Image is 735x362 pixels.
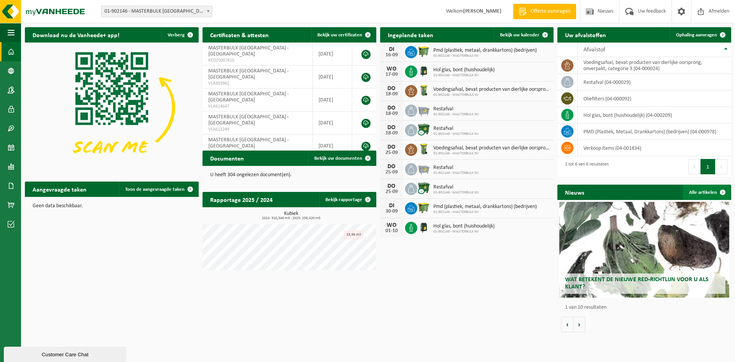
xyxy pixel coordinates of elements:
[319,192,376,207] a: Bekijk rapportage
[33,203,191,209] p: Geen data beschikbaar.
[208,126,307,133] span: VLA613249
[384,183,399,189] div: DO
[25,43,199,173] img: Download de VHEPlus App
[433,132,479,136] span: 01-902146 - MASTERBULK NV
[433,112,479,117] span: 01-902146 - MASTERBULK NV
[433,93,550,97] span: 01-902146 - MASTERBULK NV
[561,317,573,332] button: Vorige
[433,223,495,229] span: Hol glas, bont (huishoudelijk)
[384,222,399,228] div: WO
[208,91,289,103] span: MASTERBULK [GEOGRAPHIC_DATA] - [GEOGRAPHIC_DATA]
[384,150,399,156] div: 25-09
[578,57,731,74] td: voedingsafval, bevat producten van dierlijke oorsprong, onverpakt, categorie 3 (04-000024)
[168,33,185,38] span: Verberg
[384,46,399,52] div: DI
[384,85,399,92] div: DO
[313,88,352,111] td: [DATE]
[384,228,399,234] div: 01-10
[417,103,430,116] img: WB-2500-GAL-GY-01
[433,145,550,151] span: Voedingsafval, bevat producten van dierlijke oorsprong, onverpakt, categorie 3
[578,74,731,90] td: restafval (04-000029)
[206,216,376,220] span: 2024: 310,540 m3 - 2025: 256,420 m3
[561,158,609,175] div: 1 tot 6 van 6 resultaten
[384,124,399,131] div: DO
[208,103,307,110] span: VLA614647
[208,68,289,80] span: MASTERBULK [GEOGRAPHIC_DATA] - [GEOGRAPHIC_DATA]
[384,189,399,195] div: 25-09
[433,165,479,171] span: Restafval
[210,172,369,178] p: U heeft 304 ongelezen document(en).
[578,140,731,156] td: verkoop items (04-001834)
[433,190,479,195] span: 01-902146 - MASTERBULK NV
[417,182,430,195] img: WB-1100-CU
[25,182,94,197] h2: Aangevraagde taken
[578,107,731,123] td: hol glas, bont (huishoudelijk) (04-000209)
[573,317,585,332] button: Volgende
[384,92,399,97] div: 18-09
[25,27,127,42] h2: Download nu de Vanheede+ app!
[384,111,399,116] div: 18-09
[384,209,399,214] div: 30-09
[208,114,289,126] span: MASTERBULK [GEOGRAPHIC_DATA] - [GEOGRAPHIC_DATA]
[380,27,441,42] h2: Ingeplande taken
[433,184,479,190] span: Restafval
[417,201,430,214] img: WB-1100-HPE-GN-50
[203,151,252,165] h2: Documenten
[433,151,550,156] span: 01-902146 - MASTERBULK NV
[417,64,430,77] img: CR-HR-1C-1000-PES-01
[384,66,399,72] div: WO
[313,111,352,134] td: [DATE]
[384,144,399,150] div: DO
[433,106,479,112] span: Restafval
[384,203,399,209] div: DI
[433,67,495,73] span: Hol glas, bont (huishoudelijk)
[417,143,430,156] img: WB-0140-HPE-GN-50
[683,185,730,200] a: Alle artikelen
[203,192,280,207] h2: Rapportage 2025 / 2024
[417,123,430,136] img: WB-1100-CU
[500,33,539,38] span: Bekijk uw kalender
[529,8,572,15] span: Offerte aanvragen
[208,57,307,64] span: RED25007410
[433,210,537,215] span: 01-902146 - MASTERBULK NV
[463,8,501,14] strong: [PERSON_NAME]
[433,48,537,54] span: Pmd (plastiek, metaal, drankkartons) (bedrijven)
[208,137,289,149] span: MASTERBULK [GEOGRAPHIC_DATA] - [GEOGRAPHIC_DATA]
[557,185,592,200] h2: Nieuws
[125,187,185,192] span: Toon de aangevraagde taken
[513,4,576,19] a: Offerte aanvragen
[384,170,399,175] div: 25-09
[578,123,731,140] td: PMD (Plastiek, Metaal, Drankkartons) (bedrijven) (04-000978)
[433,87,550,93] span: Voedingsafval, bevat producten van dierlijke oorsprong, onverpakt, categorie 3
[203,27,276,42] h2: Certificaten & attesten
[715,159,727,174] button: Next
[688,159,701,174] button: Previous
[557,27,614,42] h2: Uw afvalstoffen
[313,66,352,88] td: [DATE]
[208,80,307,87] span: VLA903962
[313,43,352,66] td: [DATE]
[433,54,537,58] span: 01-902146 - MASTERBULK NV
[494,27,553,43] a: Bekijk uw kalender
[578,90,731,107] td: oliefilters (04-000092)
[314,156,362,161] span: Bekijk uw documenten
[384,72,399,77] div: 17-09
[670,27,730,43] a: Ophaling aanvragen
[101,6,212,17] span: 01-902146 - MASTERBULK NV - MARIAKERKE
[433,171,479,175] span: 01-902146 - MASTERBULK NV
[433,204,537,210] span: Pmd (plastiek, metaal, drankkartons) (bedrijven)
[308,151,376,166] a: Bekijk uw documenten
[384,52,399,58] div: 16-09
[565,305,727,310] p: 1 van 10 resultaten
[417,162,430,175] img: WB-2500-GAL-GY-01
[344,231,363,239] div: 33,96 m3
[313,134,352,157] td: [DATE]
[433,126,479,132] span: Restafval
[311,27,376,43] a: Bekijk uw certificaten
[101,6,212,17] span: 01-902146 - MASTERBULK NV - MARIAKERKE
[417,84,430,97] img: WB-0140-HPE-GN-50
[417,45,430,58] img: WB-1100-HPE-GN-50
[119,182,198,197] a: Toon de aangevraagde taken
[583,47,605,53] span: Afvalstof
